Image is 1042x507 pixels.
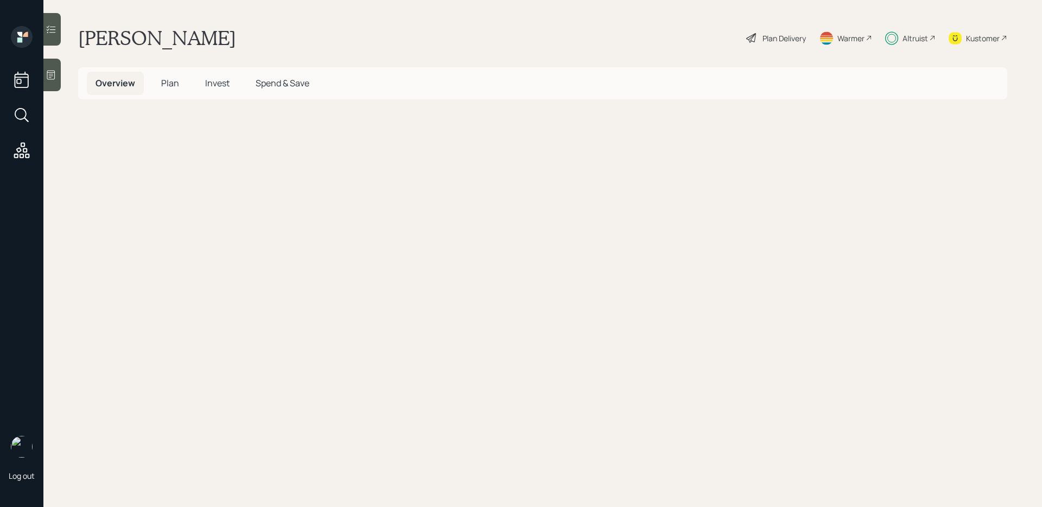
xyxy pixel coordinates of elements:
h1: [PERSON_NAME] [78,26,236,50]
div: Warmer [837,33,865,44]
div: Kustomer [966,33,1000,44]
div: Plan Delivery [763,33,806,44]
span: Spend & Save [256,77,309,89]
span: Overview [96,77,135,89]
span: Invest [205,77,230,89]
span: Plan [161,77,179,89]
div: Altruist [903,33,928,44]
img: sami-boghos-headshot.png [11,436,33,458]
div: Log out [9,471,35,481]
